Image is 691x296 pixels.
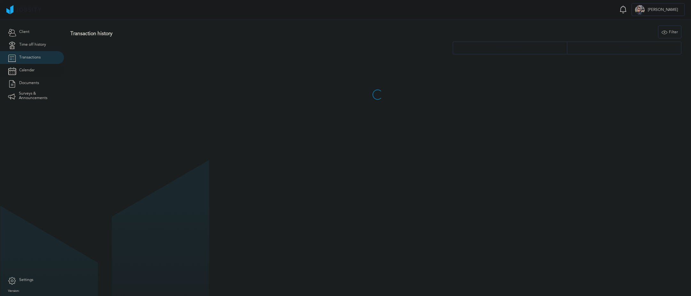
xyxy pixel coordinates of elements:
[645,8,681,12] span: [PERSON_NAME]
[70,31,405,36] h3: Transaction history
[6,5,42,14] img: ab4bad089aa723f57921c736e9817d99.png
[494,46,526,50] div: Pay Statement
[19,278,33,282] span: Settings
[19,81,39,85] span: Documents
[19,43,46,47] span: Time off history
[19,91,56,100] span: Surveys & Announcements
[19,30,29,34] span: Client
[658,26,681,39] div: Filter
[453,42,567,54] button: Pay Statement
[635,5,645,15] div: M
[614,46,635,50] div: Bonuses
[19,55,41,60] span: Transactions
[632,3,685,16] button: M[PERSON_NAME]
[19,68,35,73] span: Calendar
[658,26,681,38] button: Filter
[567,42,681,54] button: Bonuses
[8,289,20,293] label: Version:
